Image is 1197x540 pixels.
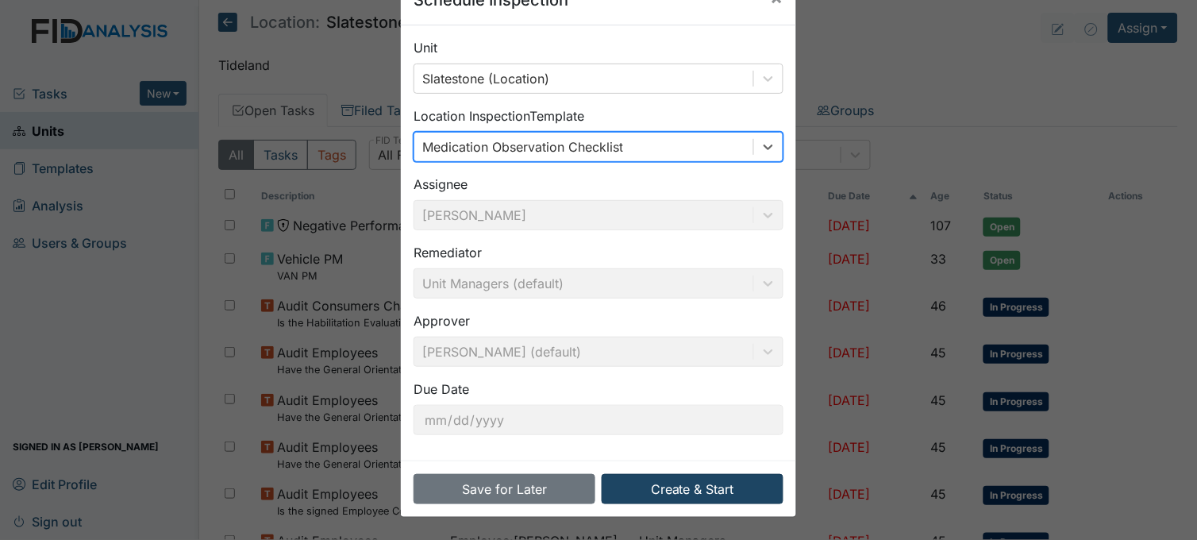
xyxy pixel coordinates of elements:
label: Due Date [414,380,469,399]
div: Medication Observation Checklist [422,137,623,156]
button: Create & Start [602,474,783,504]
label: Assignee [414,175,468,194]
button: Save for Later [414,474,595,504]
label: Location Inspection Template [414,106,584,125]
div: Slatestone (Location) [422,69,549,88]
label: Remediator [414,243,482,262]
label: Unit [414,38,437,57]
label: Approver [414,311,470,330]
